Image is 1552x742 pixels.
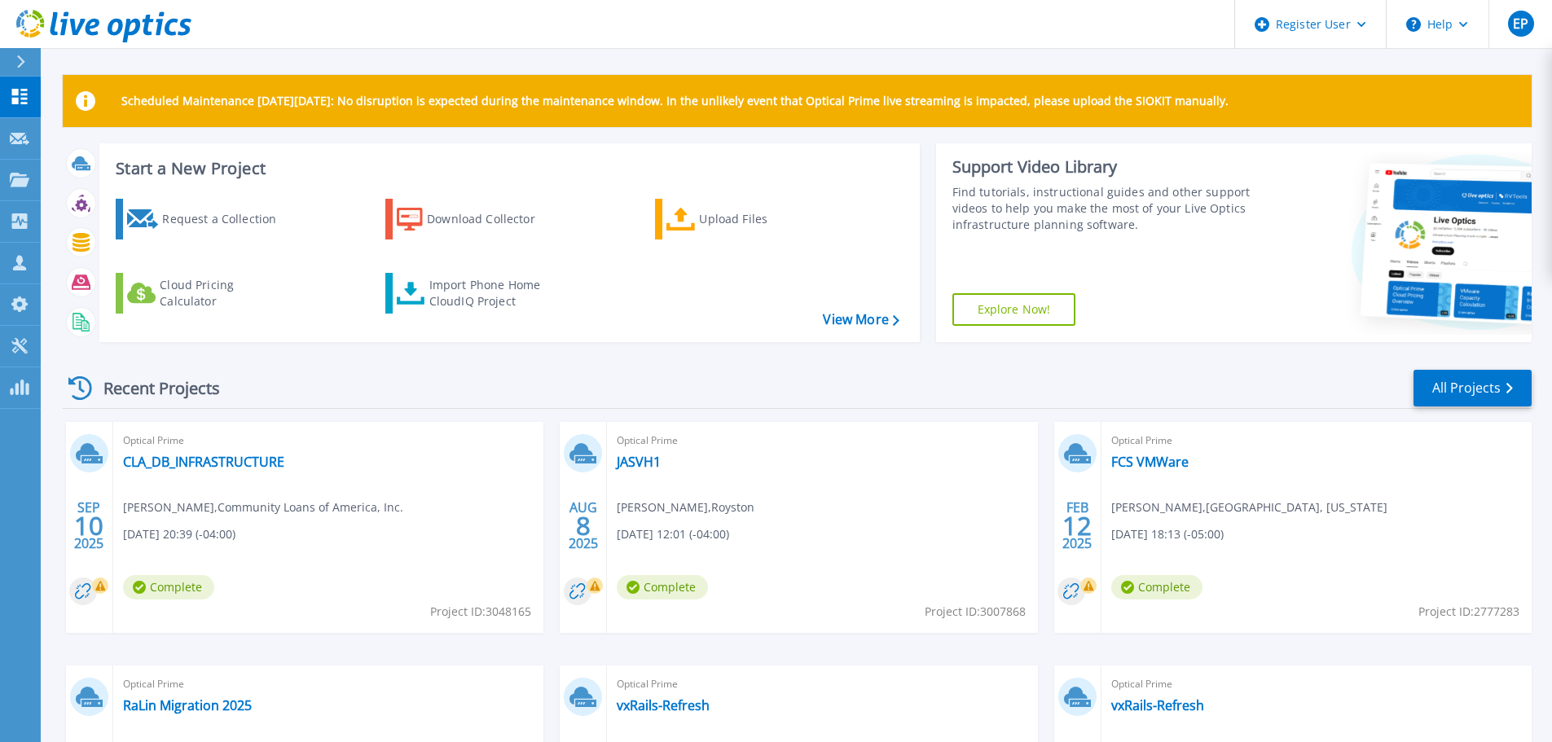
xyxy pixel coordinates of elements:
span: Optical Prime [123,675,534,693]
span: Optical Prime [123,432,534,450]
span: 8 [576,519,591,533]
span: [DATE] 18:13 (-05:00) [1111,525,1224,543]
a: Explore Now! [952,293,1076,326]
span: EP [1513,17,1528,30]
a: Request a Collection [116,199,297,239]
span: Project ID: 3007868 [925,603,1026,621]
div: Support Video Library [952,156,1256,178]
span: 10 [74,519,103,533]
a: CLA_DB_INFRASTRUCTURE [123,454,284,470]
span: [PERSON_NAME] , Royston [617,498,754,516]
span: [DATE] 20:39 (-04:00) [123,525,235,543]
div: FEB 2025 [1062,496,1093,555]
span: Optical Prime [1111,675,1522,693]
span: [PERSON_NAME] , Community Loans of America, Inc. [123,498,403,516]
a: Download Collector [385,199,567,239]
span: Complete [617,575,708,599]
span: Project ID: 3048165 [430,603,531,621]
a: FCS VMWare [1111,454,1189,470]
div: Cloud Pricing Calculator [160,277,290,310]
a: vxRails-Refresh [1111,697,1204,713]
span: Project ID: 2777283 [1418,603,1519,621]
span: Optical Prime [617,675,1027,693]
span: Complete [1111,575,1202,599]
div: Import Phone Home CloudIQ Project [429,277,556,310]
div: Find tutorials, instructional guides and other support videos to help you make the most of your L... [952,184,1256,233]
span: [DATE] 12:01 (-04:00) [617,525,729,543]
p: Scheduled Maintenance [DATE][DATE]: No disruption is expected during the maintenance window. In t... [121,94,1229,108]
a: All Projects [1414,370,1532,406]
span: Complete [123,575,214,599]
div: Request a Collection [162,203,292,235]
span: Optical Prime [1111,432,1522,450]
a: Cloud Pricing Calculator [116,273,297,314]
a: RaLin Migration 2025 [123,697,252,713]
h3: Start a New Project [116,160,899,178]
span: Optical Prime [617,432,1027,450]
span: [PERSON_NAME] , [GEOGRAPHIC_DATA], [US_STATE] [1111,498,1387,516]
div: Upload Files [699,203,829,235]
a: JASVH1 [617,454,661,470]
a: Upload Files [655,199,837,239]
div: AUG 2025 [568,496,599,555]
div: Download Collector [427,203,557,235]
a: vxRails-Refresh [617,697,710,713]
a: View More [823,312,899,327]
div: SEP 2025 [73,496,104,555]
div: Recent Projects [63,368,242,408]
span: 12 [1062,519,1092,533]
